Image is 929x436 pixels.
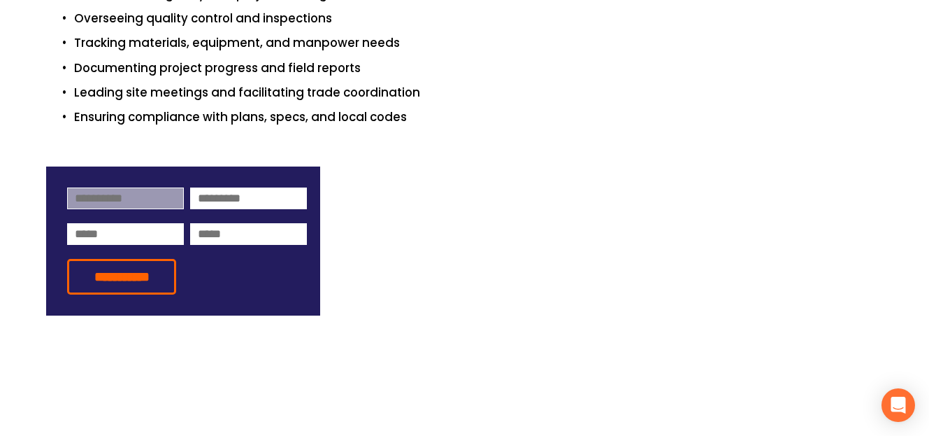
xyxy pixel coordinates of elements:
div: Open Intercom Messenger [881,388,915,422]
p: Tracking materials, equipment, and manpower needs [74,34,882,52]
p: Documenting project progress and field reports [74,59,882,78]
p: Leading site meetings and facilitating trade coordination [74,83,882,102]
p: Overseeing quality control and inspections [74,9,882,28]
p: Ensuring compliance with plans, specs, and local codes [74,108,882,127]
